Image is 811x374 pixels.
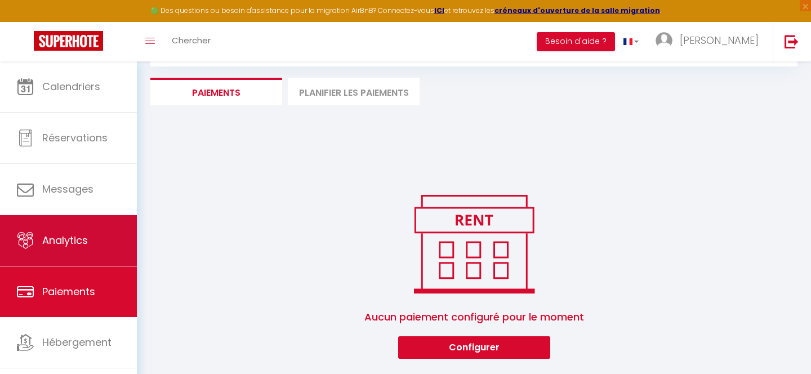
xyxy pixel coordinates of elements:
[785,34,799,48] img: logout
[163,22,219,61] a: Chercher
[172,34,211,46] span: Chercher
[656,32,672,49] img: ...
[288,78,420,105] li: Planifier les paiements
[647,22,773,61] a: ... [PERSON_NAME]
[364,298,584,336] span: Aucun paiement configuré pour le moment
[537,32,615,51] button: Besoin d'aide ?
[42,335,112,349] span: Hébergement
[42,182,93,196] span: Messages
[42,131,108,145] span: Réservations
[150,78,282,105] li: Paiements
[42,233,88,247] span: Analytics
[402,190,546,298] img: rent.png
[494,6,660,15] a: créneaux d'ouverture de la salle migration
[9,5,43,38] button: Ouvrir le widget de chat LiveChat
[434,6,444,15] a: ICI
[680,33,759,47] span: [PERSON_NAME]
[398,336,550,359] button: Configurer
[42,284,95,299] span: Paiements
[34,31,103,51] img: Super Booking
[42,79,100,93] span: Calendriers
